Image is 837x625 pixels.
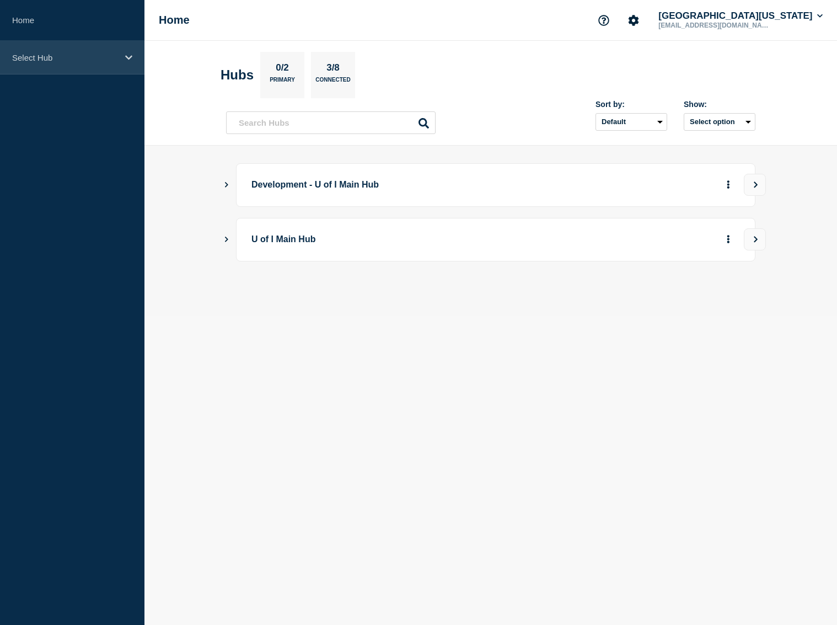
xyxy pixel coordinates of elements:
h2: Hubs [221,67,254,83]
p: 3/8 [323,62,344,77]
select: Sort by [595,113,667,131]
button: View [744,174,766,196]
button: Show Connected Hubs [224,181,229,189]
button: Account settings [622,9,645,32]
p: Development - U of I Main Hub [251,175,556,195]
button: Select option [684,113,755,131]
p: Select Hub [12,53,118,62]
div: Show: [684,100,755,109]
button: Show Connected Hubs [224,236,229,244]
p: [EMAIL_ADDRESS][DOMAIN_NAME] [656,22,771,29]
div: Sort by: [595,100,667,109]
p: 0/2 [272,62,293,77]
button: Support [592,9,615,32]
p: Connected [315,77,350,88]
p: Primary [270,77,295,88]
button: View [744,228,766,250]
button: More actions [721,175,736,195]
button: [GEOGRAPHIC_DATA][US_STATE] [656,10,825,22]
h1: Home [159,14,190,26]
input: Search Hubs [226,111,436,134]
p: U of I Main Hub [251,229,556,250]
button: More actions [721,229,736,250]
